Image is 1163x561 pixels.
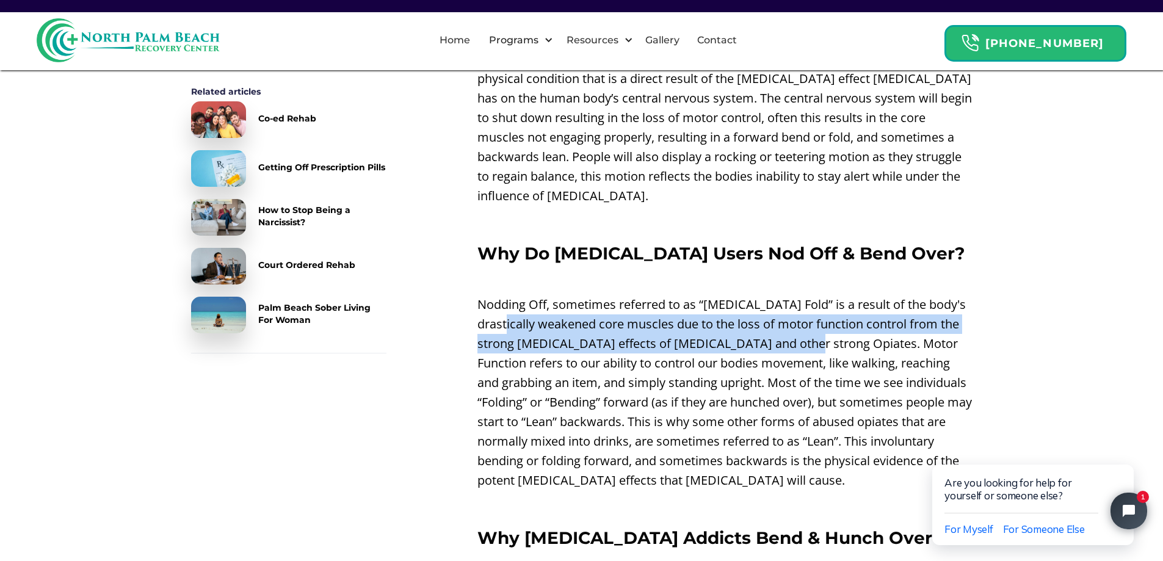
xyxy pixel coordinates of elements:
a: How to Stop Being a Narcissist? [191,199,386,236]
strong: Why Do [MEDICAL_DATA] Users Nod Off & Bend Over? [477,243,965,264]
div: Resources [563,33,621,48]
a: Getting Off Prescription Pills [191,150,386,187]
div: Co-ed Rehab [258,112,316,125]
a: Home [432,21,477,60]
p: Nodding Off, sometimes referred to as “[MEDICAL_DATA] Fold” is a result of the body's drastically... [477,295,973,490]
img: Header Calendar Icons [961,34,979,52]
p: [MEDICAL_DATA] nodding or folding is often called “Nodding Off”. Nodding off is a physical condit... [477,49,973,206]
a: Palm Beach Sober Living For Woman [191,297,386,333]
div: Resources [556,21,636,60]
strong: [PHONE_NUMBER] [985,37,1104,50]
a: Header Calendar Icons[PHONE_NUMBER] [944,19,1126,62]
a: Contact [690,21,744,60]
div: Programs [486,33,542,48]
a: Court Ordered Rehab [191,248,386,284]
strong: Why [MEDICAL_DATA] Addicts Bend & Hunch Over [477,527,932,548]
div: Palm Beach Sober Living For Woman [258,302,386,326]
a: Co-ed Rehab [191,101,386,138]
div: Related articles [191,85,386,98]
div: Getting Off Prescription Pills [258,161,385,173]
div: Programs [479,21,556,60]
a: Gallery [638,21,687,60]
p: ‍ [477,269,973,289]
p: ‍ [477,496,973,516]
p: ‍ [477,212,973,231]
iframe: Tidio Chat [907,425,1163,561]
div: How to Stop Being a Narcissist? [258,204,386,228]
div: Court Ordered Rehab [258,259,355,271]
